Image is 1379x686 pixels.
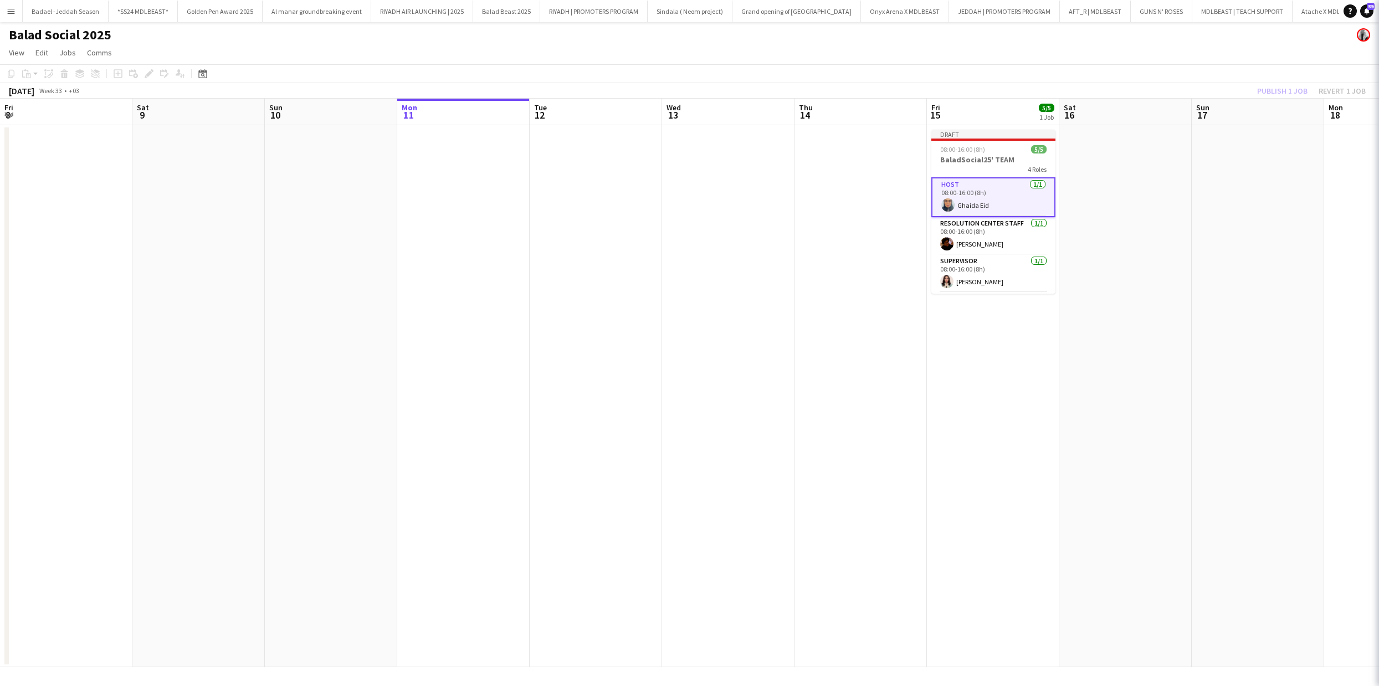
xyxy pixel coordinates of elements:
span: Mon [402,103,417,112]
app-card-role: HOST1/108:00-16:00 (8h)Ghaida Eid [931,177,1055,217]
span: Fri [4,103,13,112]
a: Comms [83,45,116,60]
button: Al manar groundbreaking event [263,1,371,22]
span: Sun [1196,103,1209,112]
button: RIYADH AIR LAUNCHING | 2025 [371,1,473,22]
div: [DATE] [9,85,34,96]
span: 16 [1062,109,1076,121]
span: Tue [534,103,547,112]
span: Mon [1329,103,1343,112]
span: Sat [1064,103,1076,112]
div: 1 Job [1039,113,1054,121]
button: Badael -Jeddah Season [23,1,109,22]
span: 4 Roles [1028,165,1047,173]
button: GUNS N' ROSES [1131,1,1192,22]
button: Sindala ( Neom project) [648,1,732,22]
a: View [4,45,29,60]
span: Thu [799,103,813,112]
button: Onyx Arena X MDLBEAST [861,1,949,22]
h3: BaladSocial25' TEAM [931,155,1055,165]
button: Golden Pen Award 2025 [178,1,263,22]
span: 18 [1327,109,1343,121]
button: MDLBEAST | TEACH SUPPORT [1192,1,1293,22]
a: Jobs [55,45,80,60]
span: Sat [137,103,149,112]
span: 11 [400,109,417,121]
app-user-avatar: Ali Shamsan [1357,28,1370,42]
a: Edit [31,45,53,60]
span: View [9,48,24,58]
span: 12 [532,109,547,121]
button: Atache X MDLBEAST [1293,1,1368,22]
div: +03 [69,86,79,95]
span: 13 [665,109,681,121]
span: Sun [269,103,283,112]
span: 5/5 [1031,145,1047,153]
span: Comms [87,48,112,58]
span: 9 [135,109,149,121]
span: 14 [797,109,813,121]
div: Draft [931,130,1055,139]
span: 8 [3,109,13,121]
span: Fri [931,103,940,112]
app-card-role: Resolution Center Staff1/108:00-16:00 (8h)[PERSON_NAME] [931,217,1055,255]
span: Jobs [59,48,76,58]
button: Grand opening of [GEOGRAPHIC_DATA] [732,1,861,22]
button: JEDDAH | PROMOTERS PROGRAM [949,1,1060,22]
span: 59 [1367,3,1375,10]
button: AFT_R | MDLBEAST [1060,1,1131,22]
span: 10 [268,109,283,121]
span: Edit [35,48,48,58]
span: Week 33 [37,86,64,95]
button: RIYADH | PROMOTERS PROGRAM [540,1,648,22]
span: 15 [930,109,940,121]
span: 17 [1195,109,1209,121]
button: *SS24 MDLBEAST* [109,1,178,22]
span: Wed [667,103,681,112]
button: Balad Beast 2025 [473,1,540,22]
app-job-card: Draft08:00-16:00 (8h)5/5BaladSocial25' TEAM4 RolesHOST1/108:00-16:00 (8h)Ghaida EidResolution Cen... [931,130,1055,294]
span: 08:00-16:00 (8h) [940,145,985,153]
h1: Balad Social 2025 [9,27,111,43]
app-card-role: Supervisor1/108:00-16:00 (8h)[PERSON_NAME] [931,255,1055,293]
a: 59 [1360,4,1373,18]
span: 5/5 [1039,104,1054,112]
